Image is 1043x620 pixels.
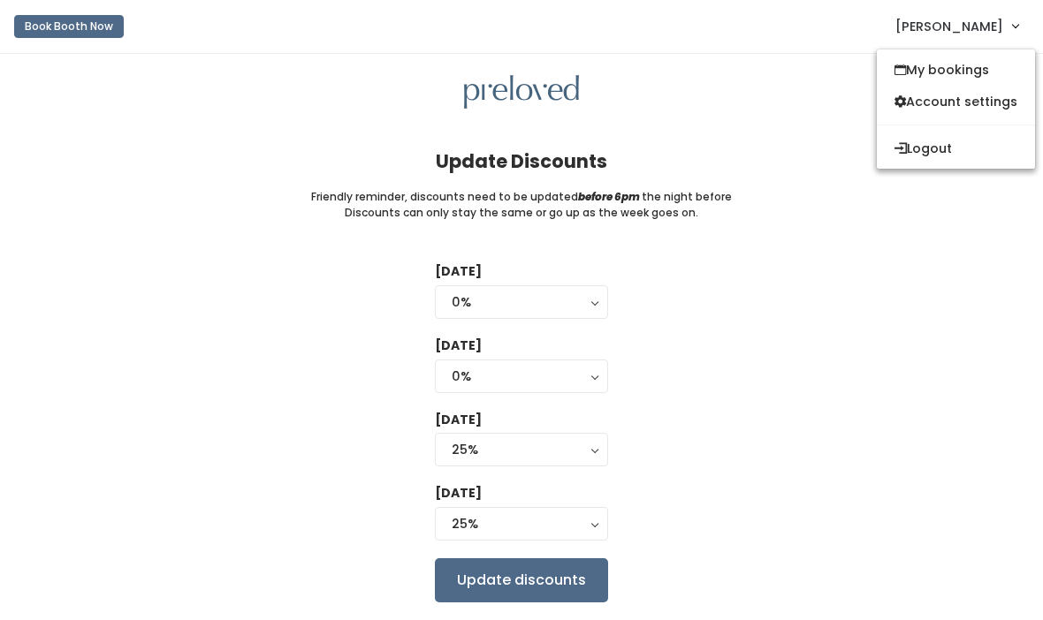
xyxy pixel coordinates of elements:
button: 0% [435,285,608,319]
small: Discounts can only stay the same or go up as the week goes on. [345,205,698,221]
a: My bookings [877,54,1035,86]
span: [PERSON_NAME] [895,17,1003,36]
button: Book Booth Now [14,15,124,38]
i: before 6pm [578,189,640,204]
img: preloved logo [464,75,579,110]
label: [DATE] [435,262,482,281]
a: Book Booth Now [14,7,124,46]
button: 25% [435,507,608,541]
label: [DATE] [435,484,482,503]
div: 25% [452,514,591,533]
label: [DATE] [435,336,482,355]
button: Logout [877,132,1035,164]
input: Update discounts [435,558,608,602]
div: 0% [452,367,591,386]
button: 0% [435,359,608,393]
a: [PERSON_NAME] [878,7,1036,45]
button: 25% [435,433,608,466]
div: 0% [452,292,591,312]
small: Friendly reminder, discounts need to be updated the night before [311,189,732,205]
h4: Update Discounts [436,151,607,171]
label: [DATE] [435,411,482,429]
a: Account settings [877,86,1035,117]
div: 25% [452,440,591,459]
